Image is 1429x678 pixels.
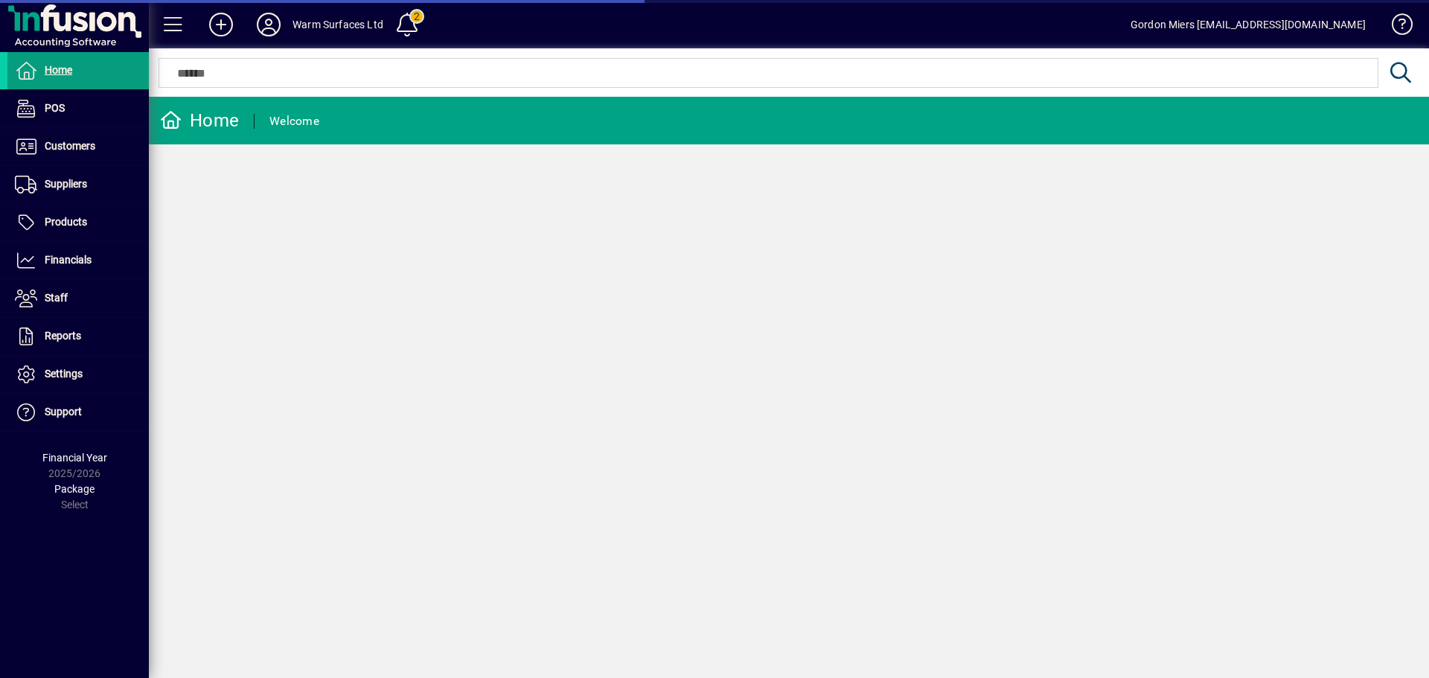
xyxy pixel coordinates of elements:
span: Suppliers [45,178,87,190]
span: Reports [45,330,81,342]
span: Package [54,483,95,495]
button: Profile [245,11,292,38]
span: POS [45,102,65,114]
span: Financial Year [42,452,107,464]
div: Home [160,109,239,132]
a: Customers [7,128,149,165]
div: Gordon Miers [EMAIL_ADDRESS][DOMAIN_NAME] [1131,13,1366,36]
a: Knowledge Base [1381,3,1410,51]
span: Products [45,216,87,228]
span: Customers [45,140,95,152]
a: Settings [7,356,149,393]
a: Staff [7,280,149,317]
span: Home [45,64,72,76]
span: Financials [45,254,92,266]
span: Settings [45,368,83,380]
div: Welcome [269,109,319,133]
button: Add [197,11,245,38]
a: POS [7,90,149,127]
span: Support [45,406,82,418]
a: Reports [7,318,149,355]
div: Warm Surfaces Ltd [292,13,383,36]
span: Staff [45,292,68,304]
a: Financials [7,242,149,279]
a: Suppliers [7,166,149,203]
a: Support [7,394,149,431]
a: Products [7,204,149,241]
